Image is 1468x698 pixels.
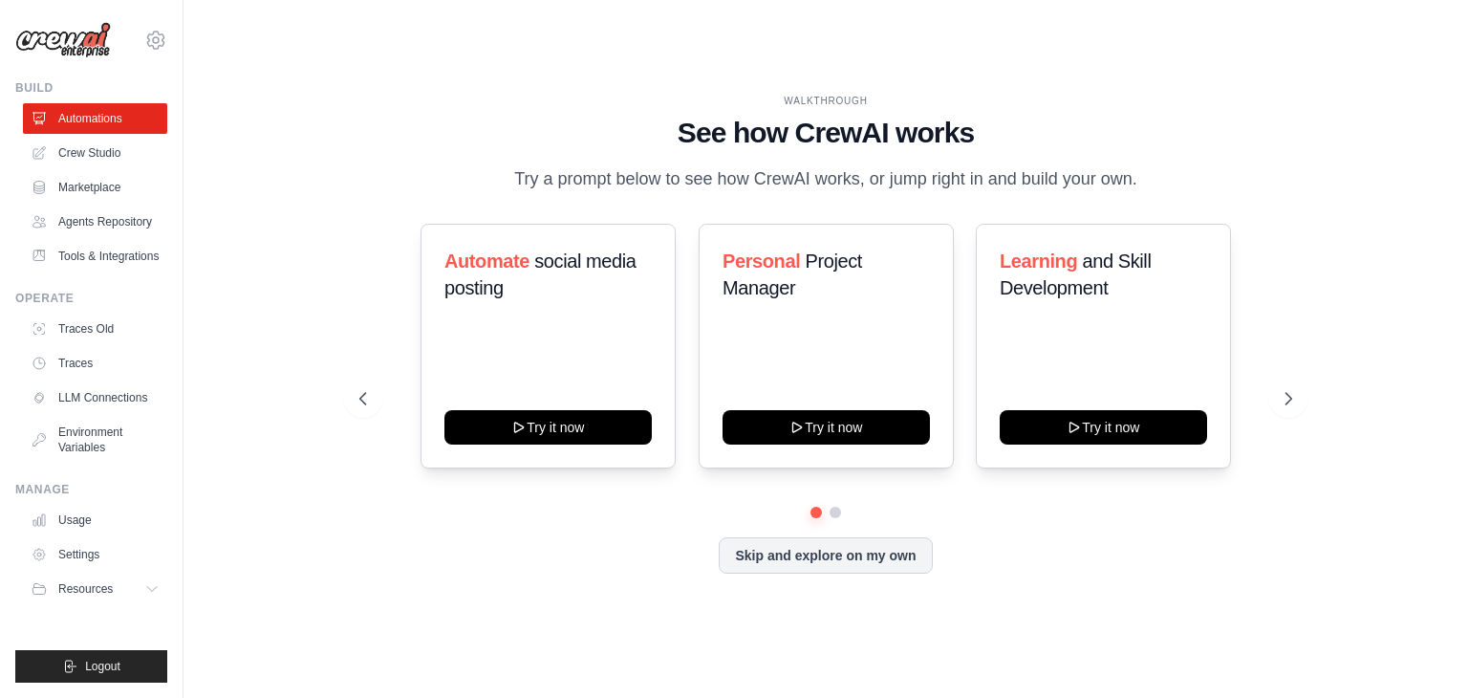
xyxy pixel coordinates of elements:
[1000,251,1077,272] span: Learning
[723,410,930,445] button: Try it now
[444,251,637,298] span: social media posting
[505,165,1147,193] p: Try a prompt below to see how CrewAI works, or jump right in and build your own.
[444,251,529,272] span: Automate
[85,659,120,674] span: Logout
[58,581,113,597] span: Resources
[23,314,167,344] a: Traces Old
[23,172,167,203] a: Marketplace
[359,116,1292,150] h1: See how CrewAI works
[15,22,111,58] img: Logo
[23,348,167,379] a: Traces
[23,138,167,168] a: Crew Studio
[23,103,167,134] a: Automations
[23,382,167,413] a: LLM Connections
[15,291,167,306] div: Operate
[23,505,167,535] a: Usage
[23,574,167,604] button: Resources
[15,482,167,497] div: Manage
[15,650,167,683] button: Logout
[23,539,167,570] a: Settings
[444,410,652,445] button: Try it now
[23,241,167,272] a: Tools & Integrations
[723,251,862,298] span: Project Manager
[1000,410,1207,445] button: Try it now
[23,207,167,237] a: Agents Repository
[723,251,800,272] span: Personal
[15,80,167,96] div: Build
[359,94,1292,108] div: WALKTHROUGH
[23,417,167,463] a: Environment Variables
[719,537,932,574] button: Skip and explore on my own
